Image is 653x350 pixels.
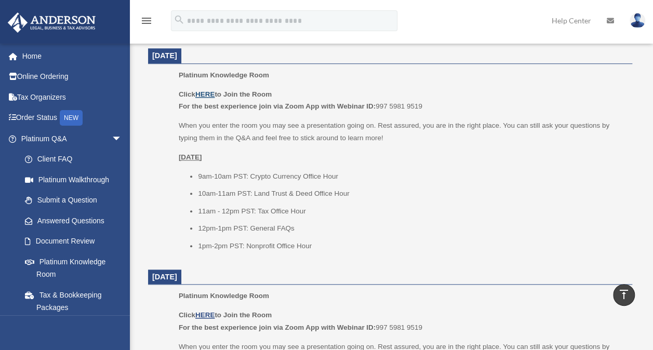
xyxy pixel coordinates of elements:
[179,119,625,144] p: When you enter the room you may see a presentation going on. Rest assured, you are in the right p...
[179,90,272,98] b: Click to Join the Room
[5,12,99,33] img: Anderson Advisors Platinum Portal
[140,18,153,27] a: menu
[152,51,177,60] span: [DATE]
[152,273,177,281] span: [DATE]
[112,128,132,150] span: arrow_drop_down
[613,284,635,306] a: vertical_align_top
[15,149,138,170] a: Client FAQ
[15,190,138,211] a: Submit a Question
[198,187,625,200] li: 10am-11am PST: Land Trust & Deed Office Hour
[195,311,215,319] a: HERE
[15,231,138,252] a: Document Review
[179,311,272,319] b: Click to Join the Room
[179,88,625,113] p: 997 5981 9519
[198,205,625,218] li: 11am - 12pm PST: Tax Office Hour
[15,285,138,318] a: Tax & Bookkeeping Packages
[195,90,215,98] a: HERE
[179,102,376,110] b: For the best experience join via Zoom App with Webinar ID:
[60,110,83,126] div: NEW
[179,309,625,333] p: 997 5981 9519
[198,170,625,183] li: 9am-10am PST: Crypto Currency Office Hour
[198,240,625,252] li: 1pm-2pm PST: Nonprofit Office Hour
[7,107,138,129] a: Order StatusNEW
[7,46,138,66] a: Home
[7,128,138,149] a: Platinum Q&Aarrow_drop_down
[7,87,138,107] a: Tax Organizers
[140,15,153,27] i: menu
[15,210,138,231] a: Answered Questions
[179,324,376,331] b: For the best experience join via Zoom App with Webinar ID:
[7,66,138,87] a: Online Ordering
[179,292,269,300] span: Platinum Knowledge Room
[15,251,132,285] a: Platinum Knowledge Room
[174,14,185,25] i: search
[179,71,269,79] span: Platinum Knowledge Room
[179,153,202,161] u: [DATE]
[630,13,645,28] img: User Pic
[15,169,138,190] a: Platinum Walkthrough
[198,222,625,235] li: 12pm-1pm PST: General FAQs
[618,288,630,301] i: vertical_align_top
